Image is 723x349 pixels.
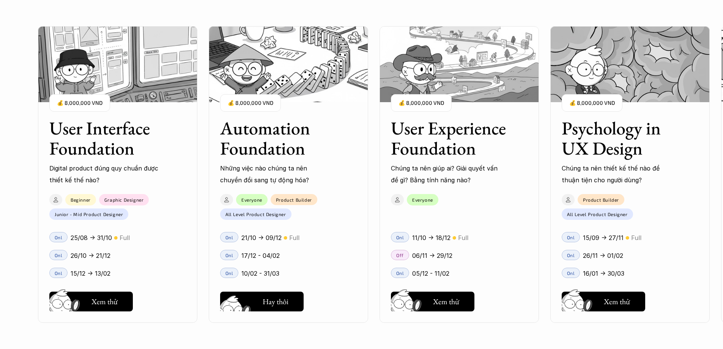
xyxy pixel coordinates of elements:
[583,250,623,261] p: 26/11 -> 01/02
[263,296,288,307] h5: Hay thôi
[71,197,91,202] p: Beginner
[412,232,450,243] p: 11/10 -> 18/12
[241,232,282,243] p: 21/10 -> 09/12
[433,296,459,307] h5: Xem thử
[569,98,615,108] p: 💰 8,000,000 VND
[71,232,112,243] p: 25/08 -> 31/10
[225,270,233,276] p: Onl
[241,197,262,202] p: Everyone
[225,212,286,217] p: All Level Product Designer
[289,232,299,243] p: Full
[391,289,474,311] a: Xem thử
[631,232,641,243] p: Full
[220,163,330,186] p: Những việc nào chúng ta nên chuyển đổi sang tự động hóa?
[220,289,304,311] a: Hay thôi
[583,232,624,243] p: 15/09 -> 27/11
[396,270,404,276] p: Onl
[458,232,468,243] p: Full
[276,197,312,202] p: Product Builder
[567,270,575,276] p: Onl
[49,163,159,186] p: Digital product đúng quy chuẩn được thiết kế thế nào?
[228,98,273,108] p: 💰 8,000,000 VND
[71,268,110,279] p: 15/12 -> 13/02
[562,118,679,158] h3: Psychology in UX Design
[104,197,144,202] p: Graphic Designer
[241,268,279,279] p: 10/02 - 31/03
[225,235,233,240] p: Onl
[396,253,404,258] p: Off
[412,268,449,279] p: 05/12 - 11/02
[567,253,575,258] p: Onl
[562,163,672,186] p: Chúng ta nên thiết kế thế nào để thuận tiện cho người dùng?
[220,292,304,311] button: Hay thôi
[49,292,133,311] button: Xem thử
[412,250,452,261] p: 06/11 -> 29/12
[49,118,167,158] h3: User Interface Foundation
[91,296,118,307] h5: Xem thử
[396,235,404,240] p: Onl
[625,235,629,241] p: 🟡
[583,268,624,279] p: 16/01 -> 30/03
[412,197,433,202] p: Everyone
[452,235,456,241] p: 🟡
[49,289,133,311] a: Xem thử
[71,250,110,261] p: 26/10 -> 21/12
[562,289,645,311] a: Xem thử
[57,98,102,108] p: 💰 8,000,000 VND
[567,212,628,217] p: All Level Product Designer
[604,296,630,307] h5: Xem thử
[391,292,474,311] button: Xem thử
[55,212,123,217] p: Junior - Mid Product Designer
[225,253,233,258] p: Onl
[114,235,118,241] p: 🟡
[567,235,575,240] p: Onl
[583,197,619,202] p: Product Builder
[241,250,280,261] p: 17/12 - 04/02
[391,163,501,186] p: Chúng ta nên giúp ai? Giải quyết vấn đề gì? Bằng tính năng nào?
[399,98,444,108] p: 💰 8,000,000 VND
[562,292,645,311] button: Xem thử
[284,235,287,241] p: 🟡
[220,118,338,158] h3: Automation Foundation
[391,118,509,158] h3: User Experience Foundation
[120,232,130,243] p: Full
